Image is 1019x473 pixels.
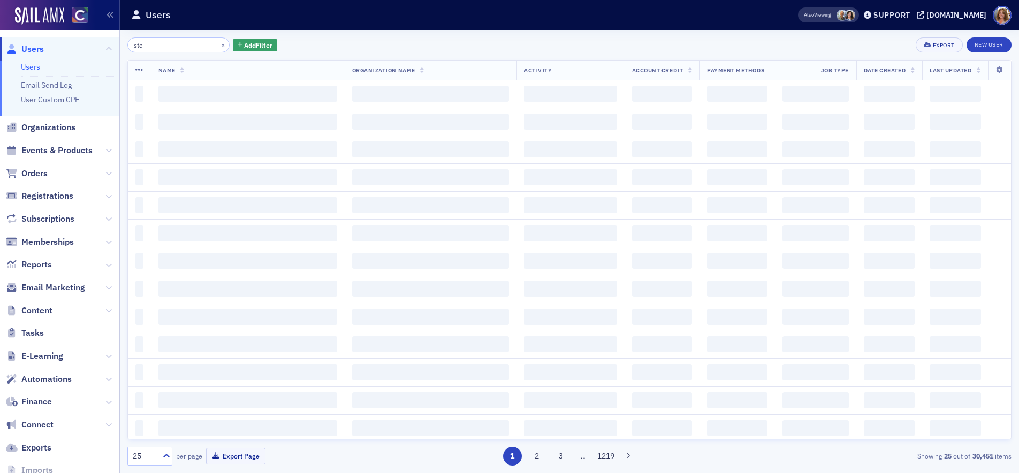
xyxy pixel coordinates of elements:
button: × [218,40,228,49]
span: ‌ [158,309,337,325]
div: Export [933,42,955,48]
span: ‌ [632,86,692,102]
a: Orders [6,168,48,179]
strong: 25 [942,451,953,461]
span: ‌ [707,86,767,102]
a: Finance [6,396,52,408]
span: ‌ [135,309,143,325]
span: ‌ [782,141,849,157]
a: Reports [6,259,52,271]
a: Email Marketing [6,282,85,294]
span: ‌ [930,281,981,297]
span: ‌ [524,336,617,352]
span: ‌ [524,225,617,241]
span: Content [21,305,52,317]
span: ‌ [930,141,981,157]
span: ‌ [864,364,915,380]
span: ‌ [707,197,767,213]
span: Email Marketing [21,282,85,294]
button: 1219 [597,447,615,466]
span: ‌ [158,86,337,102]
span: ‌ [158,225,337,241]
span: ‌ [707,364,767,380]
span: ‌ [524,309,617,325]
span: ‌ [782,253,849,269]
a: Organizations [6,122,75,133]
span: ‌ [930,420,981,436]
span: ‌ [707,169,767,185]
strong: 30,451 [970,451,995,461]
span: ‌ [707,309,767,325]
span: ‌ [707,253,767,269]
span: ‌ [524,364,617,380]
img: SailAMX [72,7,88,24]
a: Automations [6,373,72,385]
span: ‌ [352,336,509,352]
a: Users [6,43,44,55]
span: Memberships [21,236,74,248]
span: Users [21,43,44,55]
span: Organizations [21,122,75,133]
span: ‌ [930,114,981,130]
span: ‌ [632,253,692,269]
span: ‌ [707,420,767,436]
span: ‌ [524,281,617,297]
span: ‌ [930,225,981,241]
button: Export Page [206,448,265,464]
span: ‌ [782,364,849,380]
div: Showing out of items [724,451,1012,461]
span: ‌ [930,364,981,380]
div: [DOMAIN_NAME] [926,10,986,20]
span: Stacy Svendsen [844,10,855,21]
span: ‌ [524,114,617,130]
span: ‌ [158,392,337,408]
span: ‌ [135,169,143,185]
span: Subscriptions [21,213,74,225]
span: ‌ [707,225,767,241]
span: ‌ [782,309,849,325]
div: Support [873,10,910,20]
span: ‌ [864,169,915,185]
span: ‌ [930,169,981,185]
span: ‌ [864,420,915,436]
span: ‌ [352,225,509,241]
span: ‌ [632,114,692,130]
span: ‌ [352,309,509,325]
span: ‌ [782,86,849,102]
a: Email Send Log [21,80,72,90]
span: ‌ [352,114,509,130]
span: ‌ [930,392,981,408]
span: ‌ [352,281,509,297]
span: Tasks [21,327,44,339]
input: Search… [127,37,230,52]
img: SailAMX [15,7,64,25]
span: Add Filter [244,40,272,50]
span: Account Credit [632,66,683,74]
span: ‌ [524,86,617,102]
span: ‌ [782,420,849,436]
span: Profile [993,6,1012,25]
span: ‌ [524,197,617,213]
a: Connect [6,419,54,431]
span: ‌ [352,253,509,269]
a: Memberships [6,236,74,248]
span: ‌ [632,197,692,213]
span: ‌ [158,364,337,380]
span: Events & Products [21,145,93,156]
button: 1 [503,447,522,466]
span: ‌ [158,420,337,436]
span: E-Learning [21,350,63,362]
label: per page [176,451,202,461]
span: ‌ [632,336,692,352]
span: ‌ [135,364,143,380]
span: ‌ [930,309,981,325]
span: ‌ [135,197,143,213]
span: ‌ [782,225,849,241]
span: Derrol Moorhead [837,10,848,21]
span: ‌ [632,309,692,325]
span: Payment Methods [707,66,764,74]
span: ‌ [524,420,617,436]
span: ‌ [864,141,915,157]
span: Automations [21,373,72,385]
